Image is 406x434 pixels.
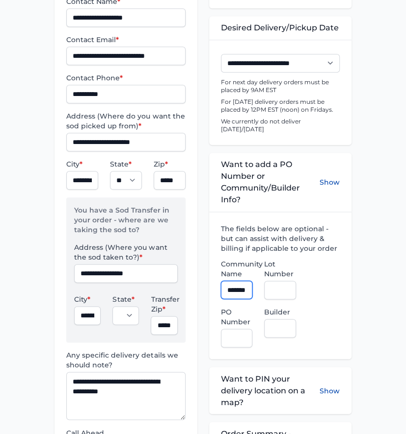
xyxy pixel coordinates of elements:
label: State [110,159,142,169]
p: We currently do not deliver [DATE]/[DATE] [221,118,340,133]
button: Show [320,373,340,408]
p: You have a Sod Transfer in your order - where are we taking the sod to? [74,205,177,242]
label: Transfer Zip [151,294,177,314]
p: For next day delivery orders must be placed by 9AM EST [221,78,340,94]
label: City [66,159,98,169]
label: Lot Number [264,259,296,279]
label: Contact Phone [66,73,185,83]
label: Builder [264,307,296,317]
p: For [DATE] delivery orders must be placed by 12PM EST (noon) on Fridays. [221,98,340,114]
label: The fields below are optional - but can assist with delivery & billing if applicable to your order [221,224,340,253]
div: Desired Delivery/Pickup Date [209,16,352,40]
label: City [74,294,101,304]
button: Show [320,159,340,206]
label: Any specific delivery details we should note? [66,350,185,370]
label: Zip [154,159,186,169]
label: Address (Where do you want the sod picked up from) [66,111,185,131]
label: Community Name [221,259,253,279]
span: Want to add a PO Number or Community/Builder Info? [221,159,320,206]
span: Want to PIN your delivery location on a map? [221,373,320,408]
label: PO Number [221,307,253,327]
label: State [112,294,139,304]
label: Contact Email [66,35,185,45]
label: Address (Where you want the sod taken to?) [74,242,177,262]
